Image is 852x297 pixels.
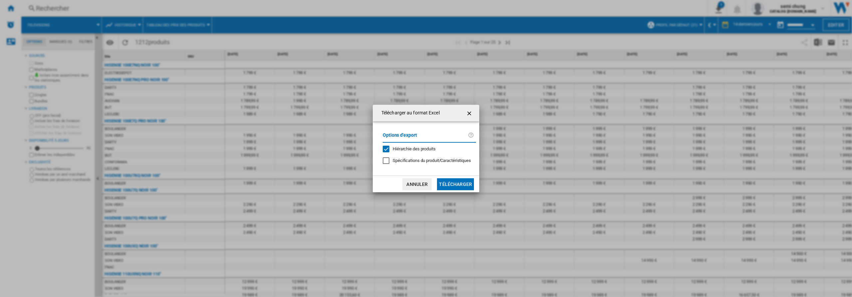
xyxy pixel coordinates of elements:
ng-md-icon: getI18NText('BUTTONS.CLOSE_DIALOG') [466,109,474,117]
div: S'applique uniquement à la vision catégorie [393,158,471,164]
span: Hiérarchie des produits [393,146,436,151]
button: Annuler [402,178,432,190]
md-dialog: Télécharger au ... [373,105,479,192]
button: getI18NText('BUTTONS.CLOSE_DIALOG') [463,106,477,120]
span: Spécifications du produit/Caractéristiques [393,158,471,163]
button: Télécharger [437,178,474,190]
md-checkbox: Hiérarchie des produits [383,146,471,152]
h4: Télécharger au format Excel [378,110,440,116]
label: Options d'export [383,131,468,144]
